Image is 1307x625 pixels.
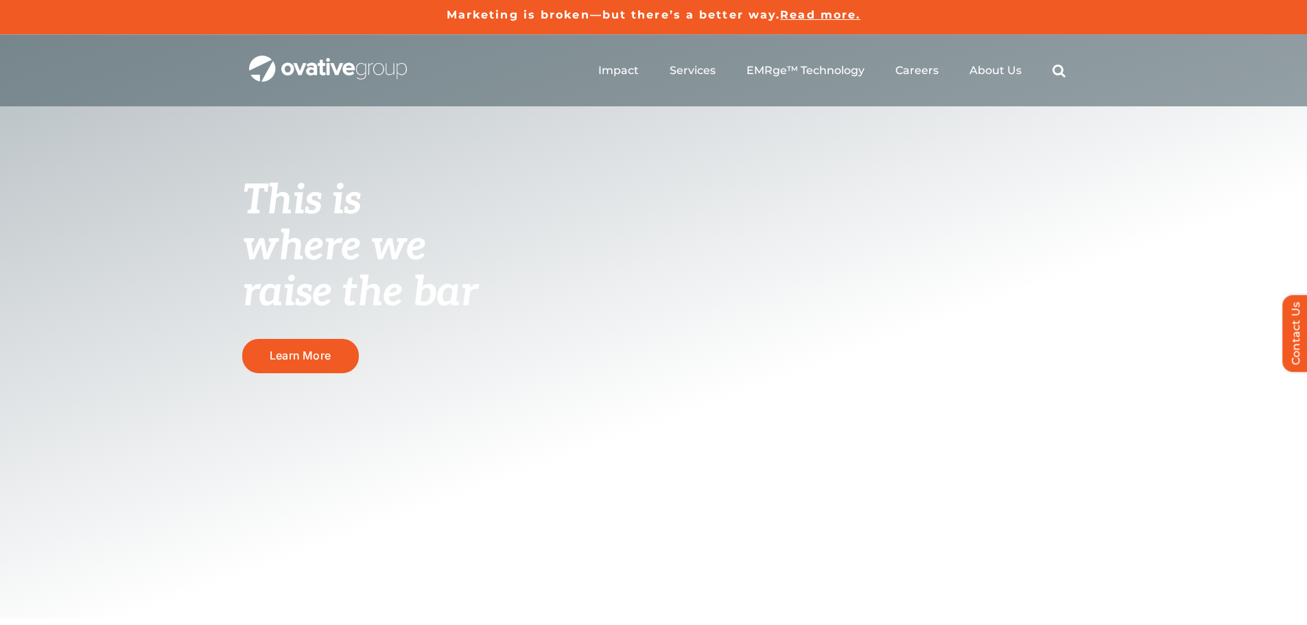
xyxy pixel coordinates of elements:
span: where we raise the bar [242,222,478,318]
a: Search [1052,64,1065,78]
span: This is [242,176,362,226]
a: About Us [969,64,1022,78]
a: Careers [895,64,939,78]
a: EMRge™ Technology [746,64,864,78]
a: Services [670,64,716,78]
span: Learn More [270,349,331,362]
a: Read more. [780,8,860,21]
nav: Menu [598,49,1065,93]
a: Impact [598,64,639,78]
a: OG_Full_horizontal_WHT [249,54,407,67]
a: Learn More [242,339,359,373]
a: Marketing is broken—but there’s a better way. [447,8,781,21]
